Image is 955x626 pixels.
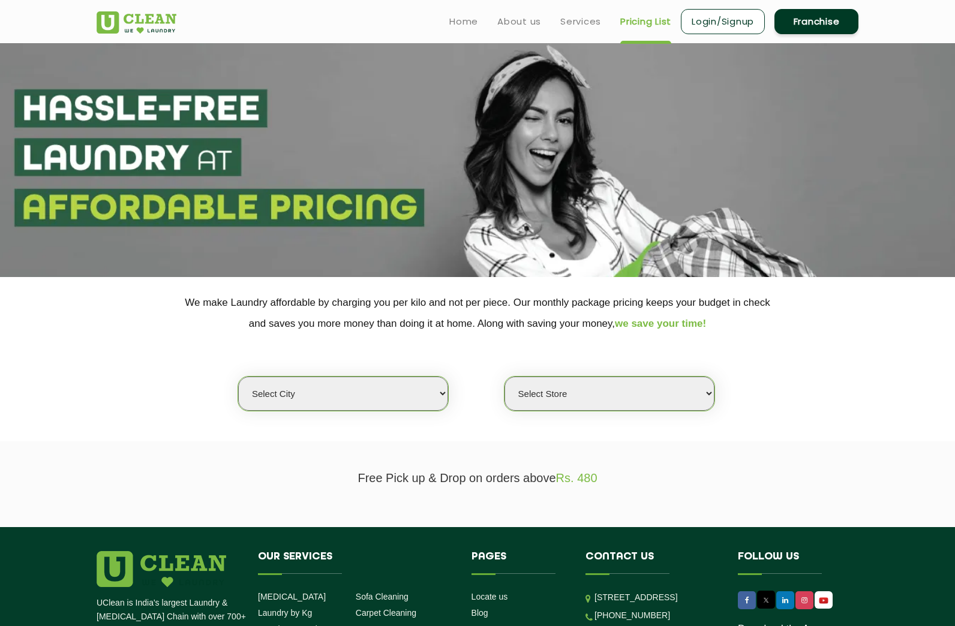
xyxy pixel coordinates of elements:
[774,9,858,34] a: Franchise
[97,11,176,34] img: UClean Laundry and Dry Cleaning
[258,592,326,601] a: [MEDICAL_DATA]
[497,14,541,29] a: About us
[816,594,831,607] img: UClean Laundry and Dry Cleaning
[472,608,488,618] a: Blog
[472,551,568,574] h4: Pages
[620,14,671,29] a: Pricing List
[585,551,720,574] h4: Contact us
[594,610,670,620] a: [PHONE_NUMBER]
[560,14,601,29] a: Services
[681,9,765,34] a: Login/Signup
[594,591,720,604] p: [STREET_ADDRESS]
[356,608,416,618] a: Carpet Cleaning
[472,592,508,601] a: Locate us
[449,14,478,29] a: Home
[258,551,454,574] h4: Our Services
[738,551,843,574] h4: Follow us
[97,471,858,485] p: Free Pick up & Drop on orders above
[356,592,409,601] a: Sofa Cleaning
[556,471,597,484] span: Rs. 480
[258,608,312,618] a: Laundry by Kg
[615,318,706,329] span: we save your time!
[97,292,858,334] p: We make Laundry affordable by charging you per kilo and not per piece. Our monthly package pricin...
[97,551,226,587] img: logo.png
